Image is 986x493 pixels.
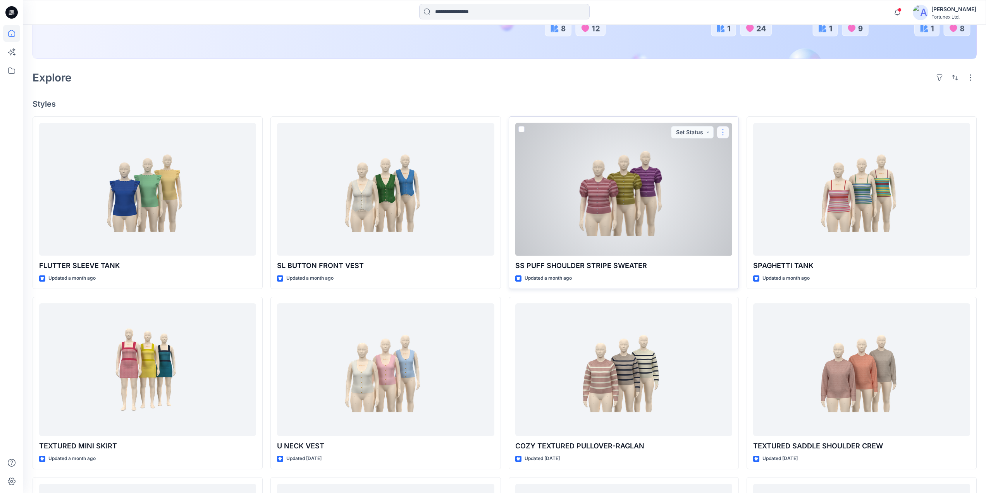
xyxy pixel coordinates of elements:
[277,441,494,451] p: U NECK VEST
[753,260,970,271] p: SPAGHETTI TANK
[762,455,798,463] p: Updated [DATE]
[753,441,970,451] p: TEXTURED SADDLE SHOULDER CREW
[33,71,72,84] h2: Explore
[515,303,732,436] a: COZY TEXTURED PULLOVER-RAGLAN
[277,303,494,436] a: U NECK VEST
[286,274,334,282] p: Updated a month ago
[277,260,494,271] p: SL BUTTON FRONT VEST
[39,441,256,451] p: TEXTURED MINI SKIRT
[525,455,560,463] p: Updated [DATE]
[515,260,732,271] p: SS PUFF SHOULDER STRIPE SWEATER
[277,123,494,256] a: SL BUTTON FRONT VEST
[525,274,572,282] p: Updated a month ago
[762,274,810,282] p: Updated a month ago
[48,274,96,282] p: Updated a month ago
[39,260,256,271] p: FLUTTER SLEEVE TANK
[39,123,256,256] a: FLUTTER SLEEVE TANK
[753,123,970,256] a: SPAGHETTI TANK
[515,441,732,451] p: COZY TEXTURED PULLOVER-RAGLAN
[931,5,976,14] div: [PERSON_NAME]
[515,123,732,256] a: SS PUFF SHOULDER STRIPE SWEATER
[753,303,970,436] a: TEXTURED SADDLE SHOULDER CREW
[913,5,928,20] img: avatar
[931,14,976,20] div: Fortunex Ltd.
[286,455,322,463] p: Updated [DATE]
[33,99,977,109] h4: Styles
[39,303,256,436] a: TEXTURED MINI SKIRT
[48,455,96,463] p: Updated a month ago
